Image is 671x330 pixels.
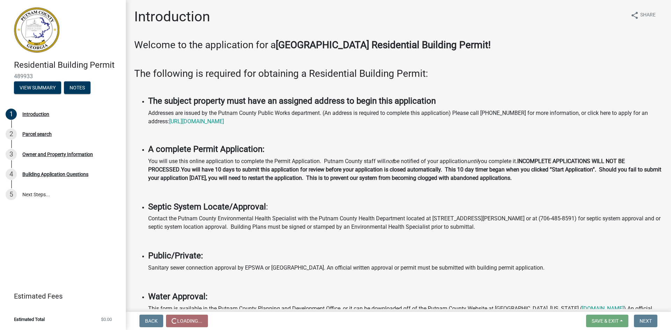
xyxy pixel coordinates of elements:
[582,305,624,312] a: [DOMAIN_NAME]
[166,315,208,327] button: Loading...
[586,315,628,327] button: Save & Exit
[148,109,663,126] p: Addresses are issued by the Putnam County Public Works department. (An address is required to com...
[14,317,45,322] span: Estimated Total
[22,132,52,137] div: Parcel search
[145,318,158,324] span: Back
[134,68,663,80] h3: The following is required for obtaining a Residential Building Permit:
[148,214,663,231] p: Contact the Putnam County Environmental Health Specialist with the Putnam County Health Departmen...
[634,315,657,327] button: Next
[14,73,112,80] span: 489933
[6,109,17,120] div: 1
[101,317,112,322] span: $0.00
[6,289,115,303] a: Estimated Fees
[640,318,652,324] span: Next
[625,8,661,22] button: shareShare
[64,81,91,94] button: Notes
[276,39,491,51] strong: [GEOGRAPHIC_DATA] Residential Building Permit!
[148,264,663,272] p: Sanitary sewer connection approval by EPSWA or [GEOGRAPHIC_DATA]. An official written approval or...
[169,118,224,125] a: [URL][DOMAIN_NAME]
[6,169,17,180] div: 4
[177,318,202,324] span: Loading...
[14,81,61,94] button: View Summary
[467,158,478,164] i: until
[148,158,625,173] strong: INCOMPLETE APPLICATIONS WILL NOT BE PROCESSED
[64,85,91,91] wm-modal-confirm: Notes
[148,96,436,106] strong: The subject property must have an assigned address to begin this application
[148,202,266,212] strong: Septic System Locate/Approval
[14,85,61,91] wm-modal-confirm: Summary
[6,149,17,160] div: 3
[148,305,663,321] p: This form is available in the Putnam County Planning and Development Office, or it can be downloa...
[14,7,59,53] img: Putnam County, Georgia
[148,157,663,182] p: You will use this online application to complete the Permit Application. Putnam County staff will...
[14,60,120,70] h4: Residential Building Permit
[134,8,210,25] h1: Introduction
[640,11,656,20] span: Share
[148,202,663,212] h4: :
[148,251,203,261] strong: Public/Private:
[6,129,17,140] div: 2
[22,172,88,177] div: Building Application Questions
[148,292,208,301] strong: Water Approval:
[592,318,619,324] span: Save & Exit
[148,144,265,154] strong: A complete Permit Application:
[22,112,49,117] div: Introduction
[139,315,163,327] button: Back
[134,39,663,51] h3: Welcome to the application for a
[630,11,639,20] i: share
[22,152,93,157] div: Owner and Property Information
[6,189,17,200] div: 5
[148,166,661,181] strong: You will have 10 days to submit this application for review before your application is closed aut...
[385,158,394,164] i: not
